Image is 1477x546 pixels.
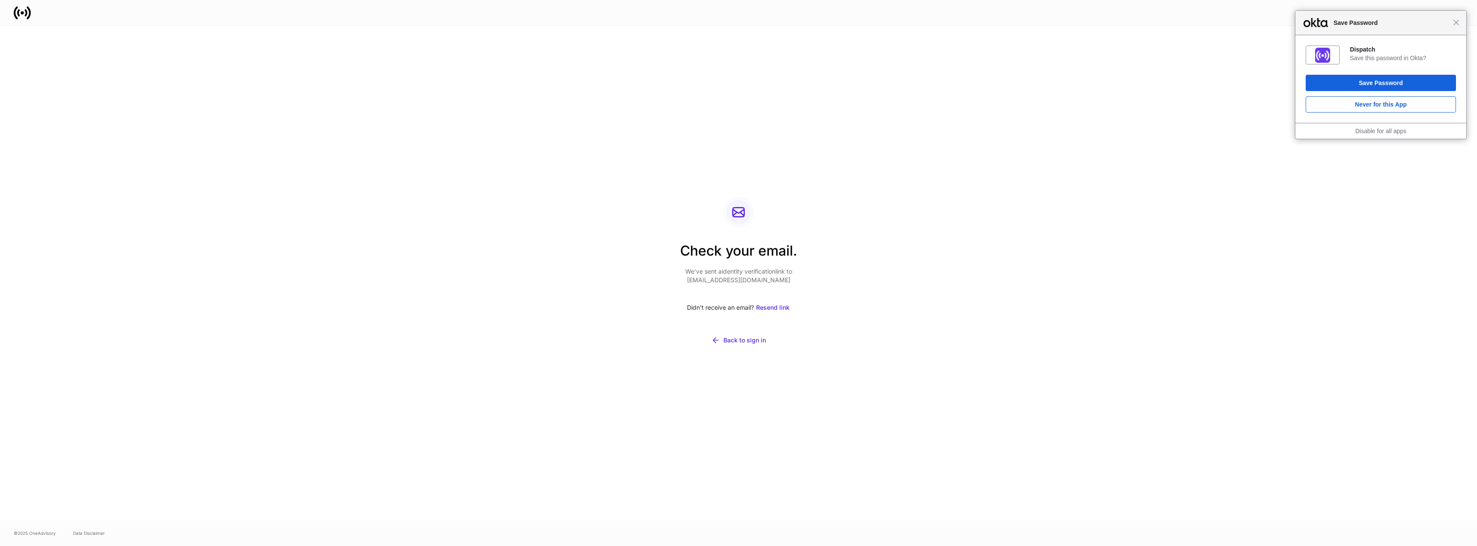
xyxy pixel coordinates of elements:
div: Didn’t receive an email? [680,298,797,317]
div: Resend link [756,303,790,312]
span: Save Password [1329,18,1453,28]
p: We’ve sent a identity verification link to [EMAIL_ADDRESS][DOMAIN_NAME] [680,267,797,284]
a: Data Disclaimer [73,530,105,537]
button: Save Password [1306,75,1456,91]
img: IoaI0QAAAAZJREFUAwDpn500DgGa8wAAAABJRU5ErkJggg== [1315,48,1330,63]
span: Close [1453,19,1459,26]
button: Never for this App [1306,96,1456,113]
button: Back to sign in [680,331,797,350]
div: Dispatch [1350,46,1456,53]
div: Back to sign in [723,336,766,345]
a: Disable for all apps [1355,128,1406,134]
div: Save this password in Okta? [1350,54,1456,62]
h2: Check your email. [680,241,797,267]
button: Resend link [756,298,790,317]
span: © 2025 OneAdvisory [14,530,56,537]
